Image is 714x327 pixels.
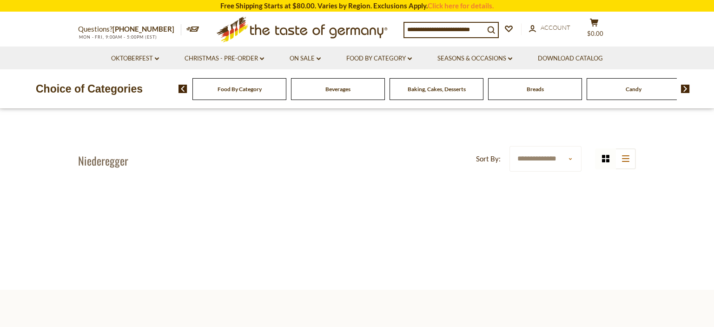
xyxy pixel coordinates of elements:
[290,53,321,64] a: On Sale
[626,86,641,93] a: Candy
[185,53,264,64] a: Christmas - PRE-ORDER
[587,30,603,37] span: $0.00
[538,53,603,64] a: Download Catalog
[408,86,466,93] a: Baking, Cakes, Desserts
[681,85,690,93] img: next arrow
[428,1,494,10] a: Click here for details.
[325,86,350,93] a: Beverages
[178,85,187,93] img: previous arrow
[112,25,174,33] a: [PHONE_NUMBER]
[580,18,608,41] button: $0.00
[78,23,181,35] p: Questions?
[346,53,412,64] a: Food By Category
[218,86,262,93] a: Food By Category
[527,86,544,93] a: Breads
[529,23,570,33] a: Account
[476,153,501,165] label: Sort By:
[78,34,157,40] span: MON - FRI, 9:00AM - 5:00PM (EST)
[541,24,570,31] span: Account
[78,153,128,167] h1: Niederegger
[111,53,159,64] a: Oktoberfest
[437,53,512,64] a: Seasons & Occasions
